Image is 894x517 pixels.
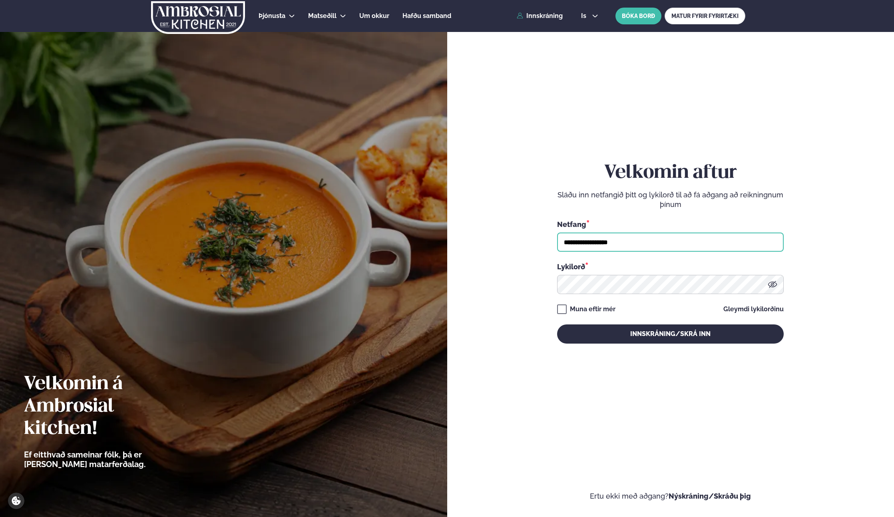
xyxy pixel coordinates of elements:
a: Innskráning [517,12,563,20]
div: Lykilorð [557,261,784,272]
h2: Velkomin á Ambrosial kitchen! [24,373,190,440]
img: logo [150,1,246,34]
button: is [575,13,605,19]
a: Þjónusta [259,11,285,21]
h2: Velkomin aftur [557,162,784,184]
a: Cookie settings [8,493,24,509]
span: Um okkur [359,12,389,20]
span: Hafðu samband [402,12,451,20]
a: Nýskráning/Skráðu þig [669,492,751,500]
button: Innskráning/Skrá inn [557,324,784,344]
a: MATUR FYRIR FYRIRTÆKI [665,8,745,24]
span: Matseðill [308,12,336,20]
p: Sláðu inn netfangið þitt og lykilorð til að fá aðgang að reikningnum þínum [557,190,784,209]
a: Um okkur [359,11,389,21]
a: Matseðill [308,11,336,21]
a: Hafðu samband [402,11,451,21]
button: BÓKA BORÐ [615,8,661,24]
a: Gleymdi lykilorðinu [723,306,784,312]
p: Ef eitthvað sameinar fólk, þá er [PERSON_NAME] matarferðalag. [24,450,190,469]
span: is [581,13,589,19]
span: Þjónusta [259,12,285,20]
p: Ertu ekki með aðgang? [471,491,870,501]
div: Netfang [557,219,784,229]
